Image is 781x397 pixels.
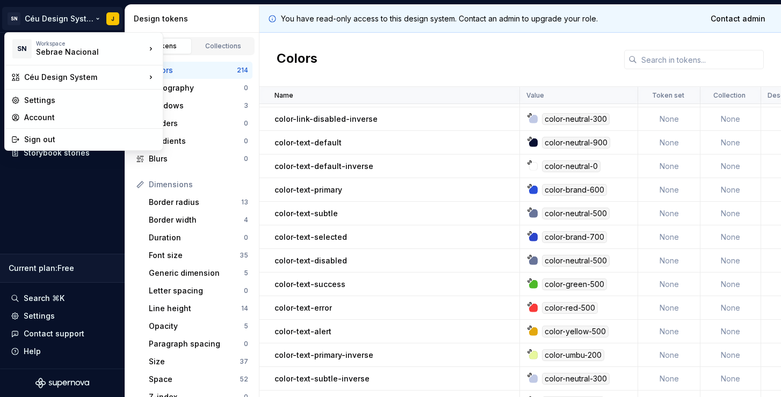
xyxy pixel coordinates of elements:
div: Workspace [36,40,146,47]
div: SN [12,39,32,58]
div: Sign out [24,134,156,145]
div: Sebrae Nacional [36,47,127,57]
div: Céu Design System [24,72,146,83]
div: Settings [24,95,156,106]
div: Account [24,112,156,123]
